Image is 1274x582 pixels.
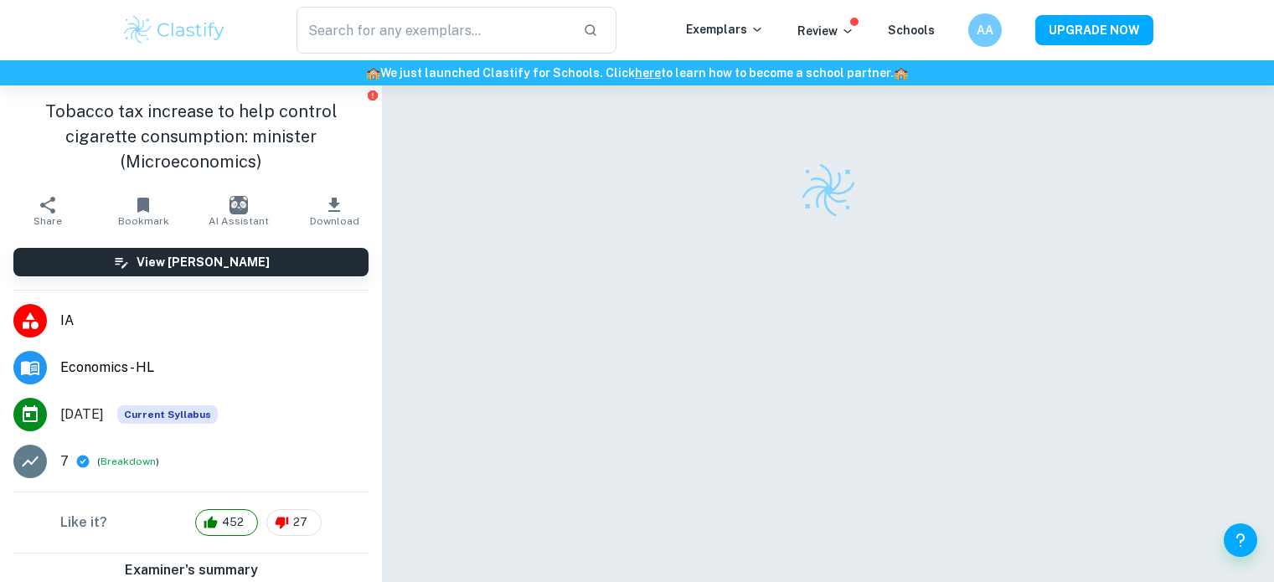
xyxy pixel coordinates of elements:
span: 🏫 [366,66,380,80]
h1: Tobacco tax increase to help control cigarette consumption: minister (Microeconomics) [13,99,369,174]
div: This exemplar is based on the current syllabus. Feel free to refer to it for inspiration/ideas wh... [117,405,218,424]
button: AA [968,13,1002,47]
span: Share [34,215,62,227]
span: 🏫 [894,66,908,80]
h6: AA [975,21,994,39]
button: UPGRADE NOW [1035,15,1153,45]
h6: View [PERSON_NAME] [137,253,270,271]
p: Review [797,22,854,40]
button: View [PERSON_NAME] [13,248,369,276]
span: Economics - HL [60,358,369,378]
h6: We just launched Clastify for Schools. Click to learn how to become a school partner. [3,64,1271,82]
img: Clastify logo [799,161,858,219]
span: AI Assistant [209,215,269,227]
img: Clastify logo [121,13,228,47]
span: 27 [284,514,317,531]
button: Bookmark [95,188,191,234]
button: Download [286,188,382,234]
span: Bookmark [118,215,169,227]
a: Schools [888,23,935,37]
input: Search for any exemplars... [297,7,570,54]
span: Download [310,215,359,227]
button: Help and Feedback [1224,523,1257,557]
p: 7 [60,451,69,471]
h6: Examiner's summary [7,560,375,580]
span: IA [60,311,369,331]
img: AI Assistant [230,196,248,214]
span: ( ) [97,454,159,470]
div: 27 [266,509,322,536]
span: [DATE] [60,404,104,425]
a: here [635,66,661,80]
button: Breakdown [101,454,156,469]
div: 452 [195,509,258,536]
span: 452 [213,514,253,531]
button: AI Assistant [191,188,286,234]
span: Current Syllabus [117,405,218,424]
p: Exemplars [686,20,764,39]
button: Report issue [366,89,379,101]
h6: Like it? [60,512,107,533]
